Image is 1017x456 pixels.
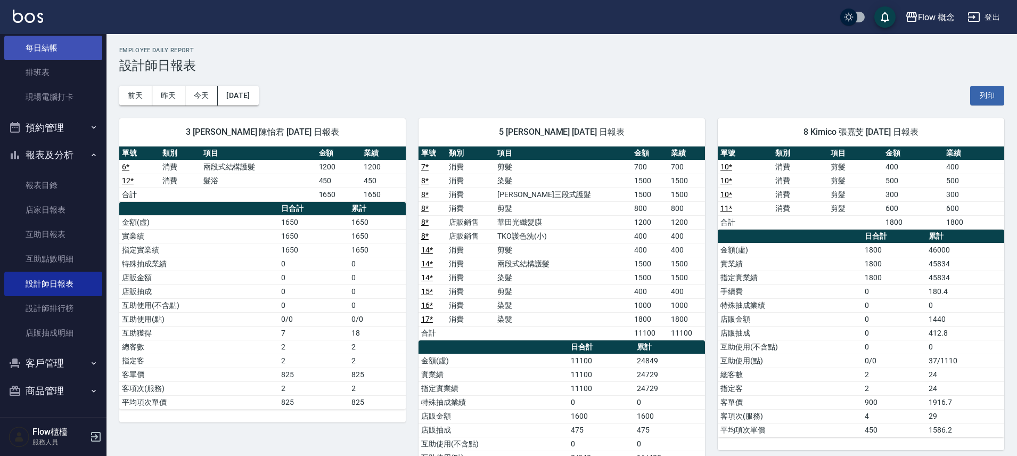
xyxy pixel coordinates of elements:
td: 0 [926,298,1004,312]
td: 1200 [631,215,668,229]
td: 2 [862,368,926,381]
td: 4 [862,409,926,423]
a: 互助日報表 [4,222,102,247]
td: 450 [361,174,406,188]
a: 現場電腦打卡 [4,85,102,109]
td: 總客數 [119,340,278,354]
td: 2 [278,354,349,368]
td: 1000 [668,298,705,312]
td: 0 [349,257,406,271]
td: 1000 [631,298,668,312]
td: 1586.2 [926,423,1004,437]
a: 排班表 [4,60,102,85]
td: 染髮 [495,298,631,312]
td: 1800 [883,215,944,229]
td: 染髮 [495,271,631,284]
table: a dense table [718,146,1004,230]
td: 平均項次單價 [718,423,862,437]
th: 累計 [634,340,705,354]
td: 400 [668,229,705,243]
th: 單號 [119,146,160,160]
td: 兩段式結構護髮 [495,257,631,271]
th: 項目 [201,146,316,160]
td: 1650 [349,243,406,257]
button: Flow 概念 [901,6,959,28]
td: 1800 [862,243,926,257]
td: 客項次(服務) [119,381,278,395]
a: 互助點數明細 [4,247,102,271]
td: 24849 [634,354,705,368]
td: 825 [349,395,406,409]
td: 0 [278,257,349,271]
button: 商品管理 [4,377,102,405]
td: 11100 [568,381,634,395]
td: 1800 [631,312,668,326]
td: 1800 [862,271,926,284]
td: 0 [278,298,349,312]
td: 11100 [631,326,668,340]
td: 1500 [668,257,705,271]
td: 1650 [278,215,349,229]
th: 單號 [718,146,773,160]
td: 825 [278,368,349,381]
img: Person [9,426,30,447]
td: 剪髮 [495,243,631,257]
td: 金額(虛) [718,243,862,257]
td: 400 [631,243,668,257]
td: 店販金額 [419,409,568,423]
td: 店販銷售 [446,229,495,243]
td: 店販銷售 [446,215,495,229]
td: 1650 [278,243,349,257]
th: 業績 [944,146,1004,160]
td: 剪髮 [828,188,883,201]
td: 實業績 [718,257,862,271]
th: 單號 [419,146,446,160]
th: 類別 [160,146,200,160]
td: 1916.7 [926,395,1004,409]
th: 日合計 [862,230,926,243]
td: 消費 [773,201,827,215]
th: 日合計 [568,340,634,354]
button: 報表及分析 [4,141,102,169]
td: 店販抽成 [119,284,278,298]
td: 剪髮 [828,160,883,174]
td: 染髮 [495,174,631,188]
td: 1200 [668,215,705,229]
td: 店販抽成 [718,326,862,340]
td: 華田光纖髮膜 [495,215,631,229]
td: 店販金額 [119,271,278,284]
td: 客單價 [119,368,278,381]
td: 手續費 [718,284,862,298]
td: 染髮 [495,312,631,326]
td: 剪髮 [495,284,631,298]
td: 46000 [926,243,1004,257]
td: 600 [944,201,1004,215]
th: 金額 [316,146,361,160]
th: 業績 [361,146,406,160]
td: 1500 [631,188,668,201]
td: 兩段式結構護髮 [201,160,316,174]
td: 消費 [773,160,827,174]
td: 24 [926,368,1004,381]
td: 1650 [349,215,406,229]
th: 金額 [883,146,944,160]
a: 每日結帳 [4,36,102,60]
td: 髮浴 [201,174,316,188]
td: 合計 [718,215,773,229]
td: 客項次(服務) [718,409,862,423]
td: 24729 [634,368,705,381]
td: 剪髮 [495,160,631,174]
td: 剪髮 [828,201,883,215]
td: 700 [631,160,668,174]
td: 600 [883,201,944,215]
td: 金額(虛) [419,354,568,368]
td: 消費 [446,201,495,215]
button: 客戶管理 [4,349,102,377]
th: 累計 [349,202,406,216]
td: 800 [631,201,668,215]
td: 1500 [631,271,668,284]
td: 0 [862,312,926,326]
td: 475 [634,423,705,437]
td: 7 [278,326,349,340]
td: 1500 [631,257,668,271]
